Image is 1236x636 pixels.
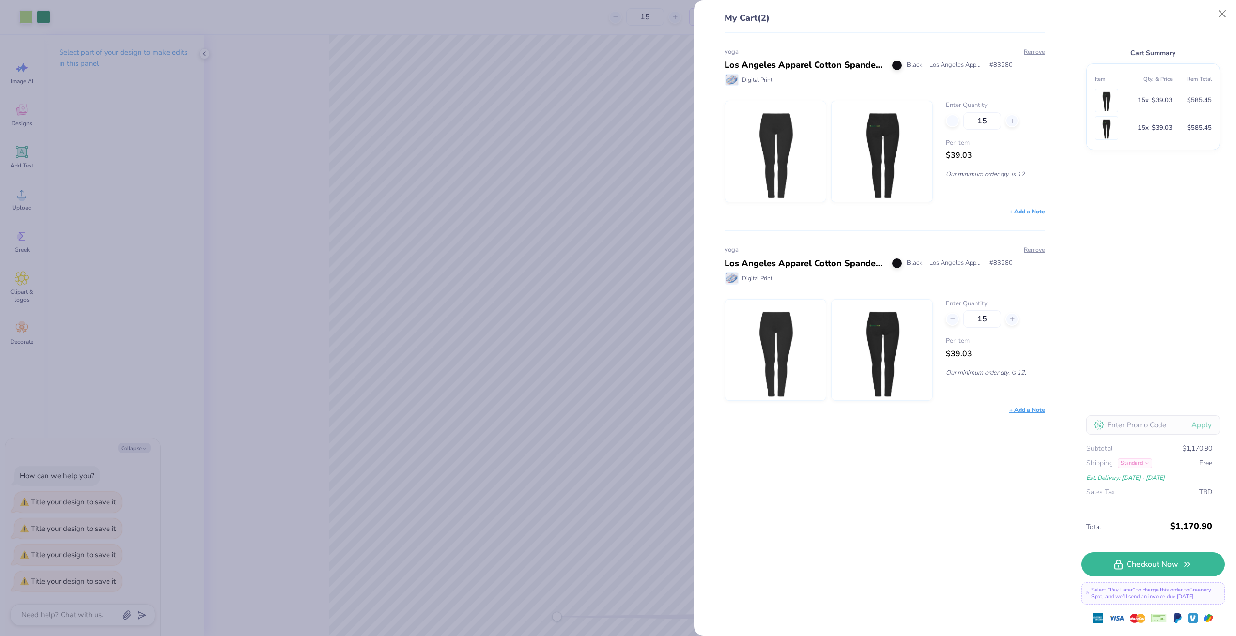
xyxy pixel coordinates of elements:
[929,61,982,70] span: Los Angeles Apparel
[929,258,982,268] span: Los Angeles Apparel
[742,76,772,84] span: Digital Print
[1213,5,1232,23] button: Close
[1097,117,1116,139] img: Los Angeles Apparel 83280
[1009,207,1045,216] div: + Add a Note
[840,300,924,400] img: Los Angeles Apparel 83280
[1173,72,1212,87] th: Item Total
[725,257,885,270] div: Los Angeles Apparel Cotton Spandex Legging
[1182,443,1212,454] span: $1,170.90
[1086,522,1167,532] span: Total
[1138,122,1149,134] span: 15 x
[1086,487,1115,498] span: Sales Tax
[1170,517,1212,535] span: $1,170.90
[725,245,1045,255] div: yoga
[946,348,972,359] span: $39.03
[725,59,885,72] div: Los Angeles Apparel Cotton Spandex Legging
[963,112,1001,130] input: – –
[946,336,1045,346] span: Per Item
[1086,472,1212,483] div: Est. Delivery: [DATE] - [DATE]
[726,75,738,85] img: Digital Print
[1199,487,1212,498] span: TBD
[725,47,1045,57] div: yoga
[1095,72,1134,87] th: Item
[907,61,922,70] span: Black
[726,273,738,284] img: Digital Print
[1023,245,1045,254] button: Remove
[1204,613,1213,623] img: GPay
[1199,458,1212,469] span: Free
[1009,406,1045,414] div: + Add a Note
[1023,47,1045,56] button: Remove
[963,310,1001,328] input: – –
[1086,415,1220,435] input: Enter Promo Code
[946,150,972,161] span: $39.03
[1097,89,1116,112] img: Los Angeles Apparel 83280
[1133,72,1173,87] th: Qty. & Price
[1138,95,1149,106] span: 15 x
[907,258,922,268] span: Black
[1151,613,1167,623] img: cheque
[1152,122,1173,134] span: $39.03
[734,300,817,400] img: Los Angeles Apparel 83280
[1081,582,1225,605] div: Select “Pay Later” to charge this order to Greenery Spot , and we’ll send an invoice due [DATE].
[1081,552,1225,576] a: Checkout Now
[1086,47,1220,59] div: Cart Summary
[1188,613,1198,623] img: Venmo
[989,258,1013,268] span: # 83280
[989,61,1013,70] span: # 83280
[725,12,1045,33] div: My Cart (2)
[742,274,772,283] span: Digital Print
[946,101,1045,110] label: Enter Quantity
[1109,610,1124,626] img: visa
[946,299,1045,309] label: Enter Quantity
[1187,122,1212,134] span: $585.45
[1093,613,1103,623] img: express
[1152,95,1173,106] span: $39.03
[946,170,1045,179] p: Our minimum order qty. is 12.
[840,101,924,202] img: Los Angeles Apparel 83280
[734,101,817,202] img: Los Angeles Apparel 83280
[1173,613,1182,623] img: Paypal
[946,138,1045,148] span: Per Item
[1118,458,1152,468] div: Standard
[946,368,1045,377] p: Our minimum order qty. is 12.
[1086,443,1112,454] span: Subtotal
[1086,458,1113,469] span: Shipping
[1130,610,1145,626] img: master-card
[1187,95,1212,106] span: $585.45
